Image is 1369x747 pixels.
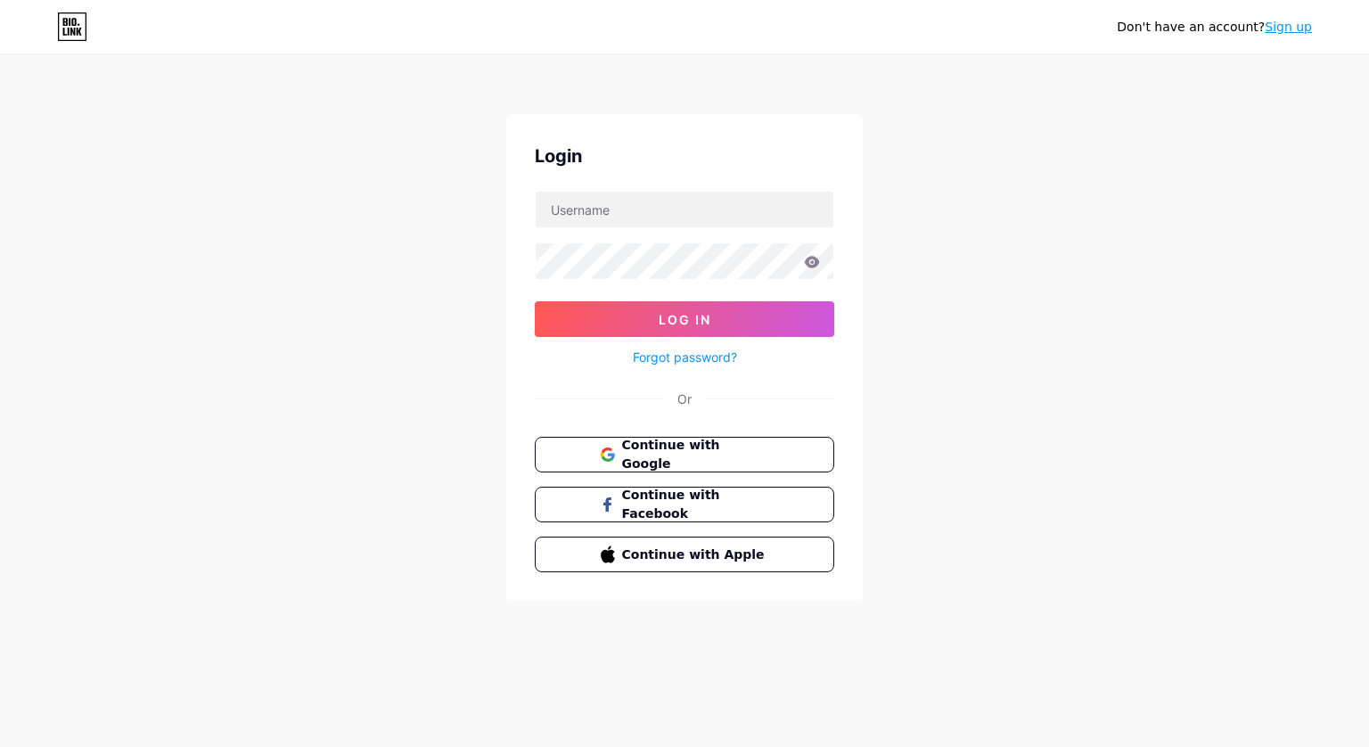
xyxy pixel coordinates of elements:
span: Continue with Apple [622,546,769,564]
a: Sign up [1265,20,1312,34]
div: Login [535,143,834,169]
span: Log In [659,312,711,327]
button: Continue with Apple [535,537,834,572]
input: Username [536,192,833,227]
button: Log In [535,301,834,337]
div: Or [677,390,692,408]
span: Continue with Google [622,436,769,473]
div: Don't have an account? [1117,18,1312,37]
button: Continue with Facebook [535,487,834,522]
span: Continue with Facebook [622,486,769,523]
a: Forgot password? [633,348,737,366]
button: Continue with Google [535,437,834,472]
